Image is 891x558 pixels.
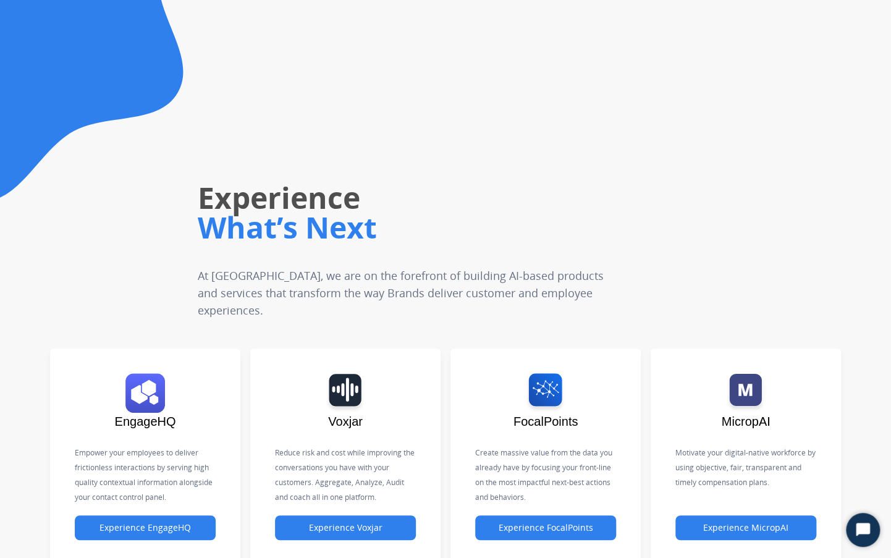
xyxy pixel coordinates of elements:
img: logo [682,373,810,413]
h1: What’s Next [198,208,640,247]
button: Experience MicropAI [675,515,816,540]
span: Voxjar [328,415,363,428]
a: Experience MicropAI [675,523,816,533]
a: Experience Voxjar [275,523,416,533]
button: Start Chat [846,513,880,547]
img: logo [81,373,209,413]
p: Empower your employees to deliver frictionless interactions by serving high quality contextual in... [75,446,216,505]
p: Reduce risk and cost while improving the conversations you have with your customers. Aggregate, A... [275,446,416,505]
button: Experience EngageHQ [75,515,216,540]
a: Experience FocalPoints [475,523,616,533]
span: MicropAI [722,415,771,428]
img: logo [481,373,610,413]
span: EngageHQ [115,415,176,428]
span: FocalPoints [513,415,578,428]
svg: Open Chat [855,522,872,539]
img: logo [281,373,410,413]
p: Motivate your digital-native workforce by using objective, fair, transparent and timely compensat... [675,446,816,490]
p: Create massive value from the data you already have by focusing your front-line on the most impac... [475,446,616,505]
a: Experience EngageHQ [75,523,216,533]
button: Experience FocalPoints [475,515,616,540]
p: At [GEOGRAPHIC_DATA], we are on the forefront of building AI-based products and services that tra... [198,267,640,319]
button: Experience Voxjar [275,515,416,540]
h1: Experience [198,178,640,218]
